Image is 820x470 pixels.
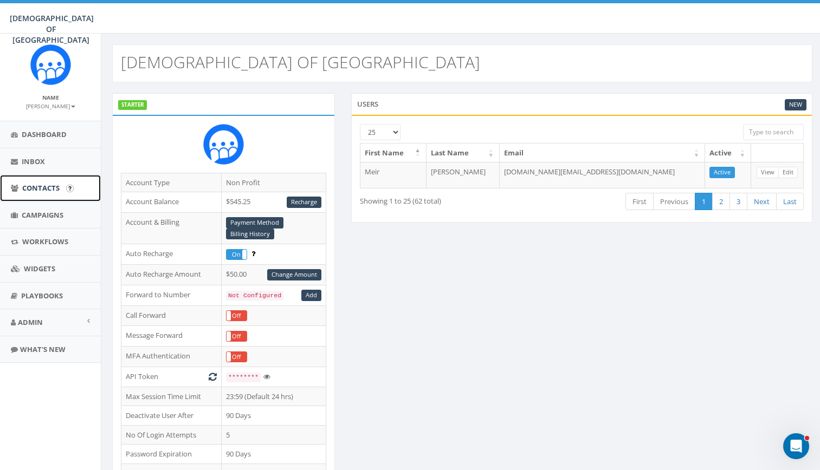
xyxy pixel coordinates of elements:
[22,237,68,246] span: Workflows
[709,167,735,178] a: Active
[203,124,244,165] img: Rally_Corp_Icon.png
[226,249,247,260] div: OnOff
[121,406,222,426] td: Deactivate User After
[221,425,326,445] td: 5
[226,310,247,322] div: OnOff
[695,193,713,211] a: 1
[783,433,809,459] iframe: Intercom live chat
[778,167,798,178] a: Edit
[26,101,75,110] a: [PERSON_NAME]
[10,13,94,45] span: [DEMOGRAPHIC_DATA] OF [GEOGRAPHIC_DATA]
[121,244,222,265] td: Auto Recharge
[121,445,222,464] td: Password Expiration
[251,249,255,258] span: Enable to prevent campaign failure.
[121,387,222,406] td: Max Session Time Limit
[66,185,74,192] input: Submit
[24,264,55,273] span: Widgets
[500,143,705,162] th: Email: activate to sort column ascending
[227,352,247,362] label: Off
[21,291,63,301] span: Playbooks
[121,347,222,367] td: MFA Authentication
[221,387,326,406] td: 23:59 (Default 24 hrs)
[705,143,751,162] th: Active: activate to sort column ascending
[121,285,222,305] td: Forward to Number
[729,193,747,211] a: 3
[20,344,66,354] span: What's New
[221,173,326,192] td: Non Profit
[22,129,67,139] span: Dashboard
[785,99,806,110] a: New
[26,102,75,110] small: [PERSON_NAME]
[209,373,217,380] i: Generate New Token
[121,326,222,347] td: Message Forward
[360,162,427,188] td: Meir
[221,406,326,426] td: 90 Days
[22,156,45,166] span: Inbox
[360,192,535,206] div: Showing 1 to 25 (62 total)
[221,445,326,464] td: 90 Days
[121,305,222,326] td: Call Forward
[226,291,283,301] code: Not Configured
[427,143,500,162] th: Last Name: activate to sort column ascending
[351,93,812,115] div: Users
[118,100,147,110] label: STARTER
[121,192,222,213] td: Account Balance
[712,193,730,211] a: 2
[30,44,71,85] img: Rally_Corp_Icon.png
[625,193,654,211] a: First
[221,265,326,285] td: $50.00
[500,162,705,188] td: [DOMAIN_NAME][EMAIL_ADDRESS][DOMAIN_NAME]
[22,210,63,220] span: Campaigns
[227,250,247,260] label: On
[227,311,247,321] label: Off
[360,143,427,162] th: First Name: activate to sort column descending
[653,193,695,211] a: Previous
[121,425,222,445] td: No Of Login Attempts
[747,193,777,211] a: Next
[226,217,283,229] a: Payment Method
[121,53,480,71] h2: [DEMOGRAPHIC_DATA] OF [GEOGRAPHIC_DATA]
[18,317,43,327] span: Admin
[227,331,247,342] label: Off
[22,183,60,193] span: Contacts
[776,193,804,211] a: Last
[427,162,500,188] td: [PERSON_NAME]
[121,173,222,192] td: Account Type
[743,124,804,140] input: Type to search
[226,229,274,240] a: Billing History
[287,197,321,208] a: Recharge
[42,94,59,101] small: Name
[226,331,247,342] div: OnOff
[121,212,222,244] td: Account & Billing
[121,367,222,387] td: API Token
[267,269,321,280] a: Change Amount
[301,290,321,301] a: Add
[221,192,326,213] td: $545.25
[121,265,222,285] td: Auto Recharge Amount
[226,351,247,363] div: OnOff
[757,167,779,178] a: View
